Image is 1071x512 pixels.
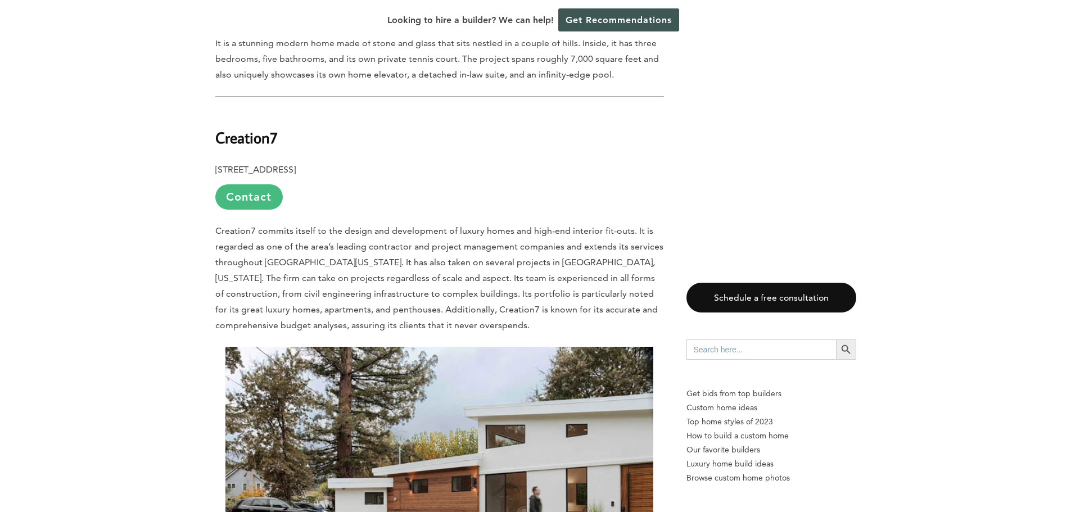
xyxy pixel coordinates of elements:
[686,429,856,443] a: How to build a custom home
[215,128,277,147] b: Creation7
[215,184,283,210] a: Contact
[686,387,856,401] p: Get bids from top builders
[686,457,856,471] a: Luxury home build ideas
[215,225,663,330] span: Creation7 commits itself to the design and development of luxury homes and high-end interior fit-...
[686,339,836,360] input: Search here...
[215,164,296,175] b: [STREET_ADDRESS]
[558,8,679,31] a: Get Recommendations
[686,401,856,415] a: Custom home ideas
[686,283,856,312] a: Schedule a free consultation
[686,443,856,457] a: Our favorite builders
[686,471,856,485] a: Browse custom home photos
[686,415,856,429] a: Top home styles of 2023
[840,343,852,356] svg: Search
